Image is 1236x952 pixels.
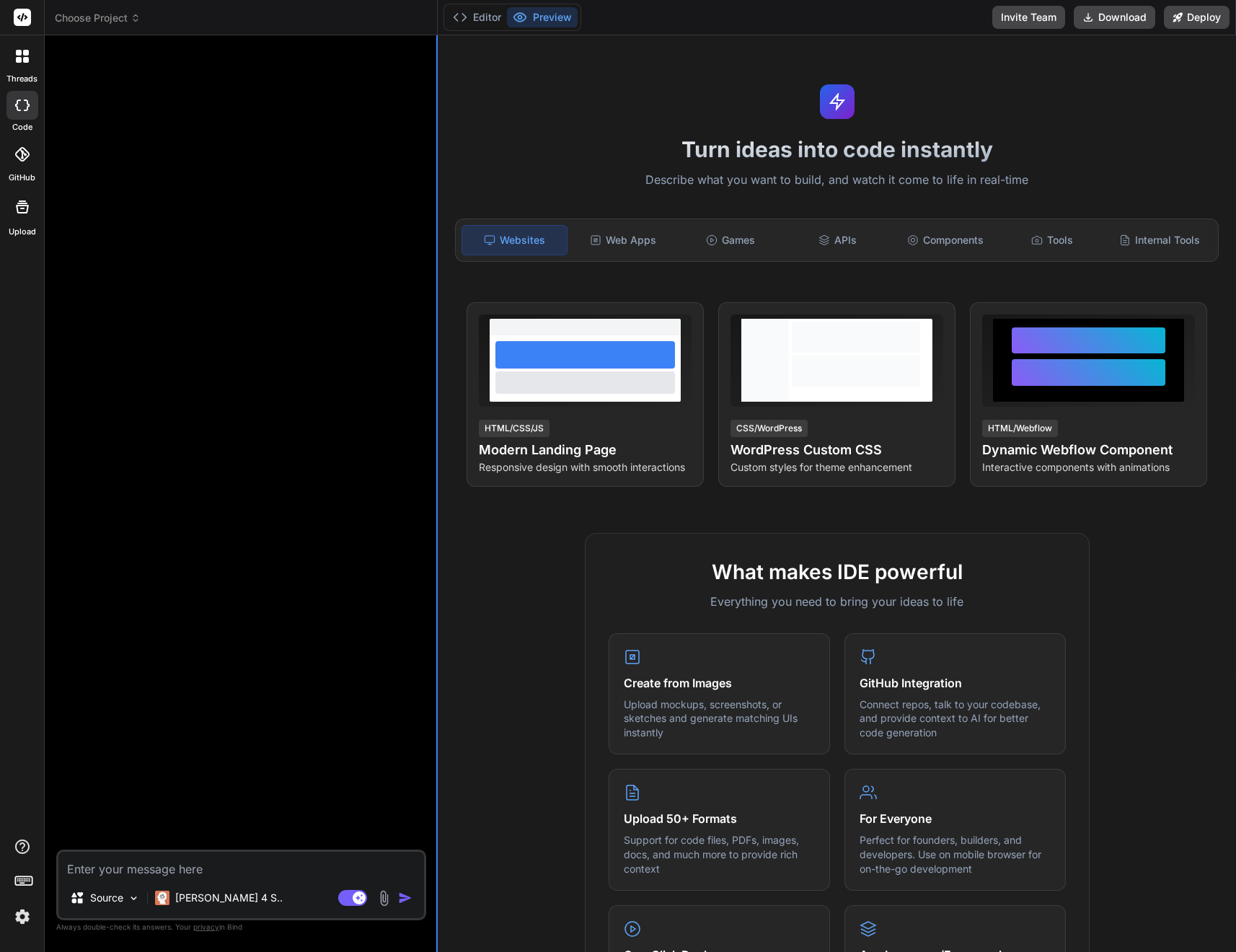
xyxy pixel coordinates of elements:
button: Editor [447,7,507,27]
h2: What makes IDE powerful [609,557,1066,587]
p: Interactive components with animations [982,460,1195,475]
p: Always double-check its answers. Your in Bind [56,920,426,934]
p: Perfect for founders, builders, and developers. Use on mobile browser for on-the-go development [860,833,1051,876]
span: privacy [193,922,219,931]
div: HTML/Webflow [982,420,1058,437]
p: Connect repos, talk to your codebase, and provide context to AI for better code generation [860,697,1051,740]
p: Source [90,891,123,905]
div: Components [893,225,997,255]
label: threads [6,73,37,85]
div: Internal Tools [1108,225,1212,255]
div: Web Apps [570,225,675,255]
button: Deploy [1164,6,1230,29]
h4: GitHub Integration [860,674,1051,692]
img: icon [398,891,412,905]
div: Games [678,225,782,255]
p: Responsive design with smooth interactions [479,460,692,475]
p: Upload mockups, screenshots, or sketches and generate matching UIs instantly [624,697,815,740]
label: Upload [9,226,36,238]
div: Websites [462,225,568,255]
p: Custom styles for theme enhancement [730,460,943,475]
div: Tools [1000,225,1105,255]
label: code [12,121,32,133]
h4: For Everyone [860,810,1051,827]
button: Invite Team [992,6,1065,29]
img: Pick Models [128,892,140,904]
h4: Dynamic Webflow Component [982,440,1195,460]
div: APIs [785,225,890,255]
div: CSS/WordPress [730,420,808,437]
h4: Create from Images [624,674,815,692]
span: Choose Project [55,11,141,25]
h4: Upload 50+ Formats [624,810,815,827]
img: attachment [376,890,392,907]
p: Everything you need to bring your ideas to life [609,593,1066,610]
h4: WordPress Custom CSS [730,440,943,460]
h4: Modern Landing Page [479,440,692,460]
p: [PERSON_NAME] 4 S.. [175,891,283,905]
h1: Turn ideas into code instantly [446,136,1227,162]
div: HTML/CSS/JS [479,420,549,437]
img: Claude 4 Sonnet [155,891,169,905]
img: settings [10,904,35,929]
p: Describe what you want to build, and watch it come to life in real-time [446,171,1227,190]
p: Support for code files, PDFs, images, docs, and much more to provide rich context [624,833,815,876]
button: Preview [507,7,578,27]
button: Download [1074,6,1155,29]
label: GitHub [9,172,35,184]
